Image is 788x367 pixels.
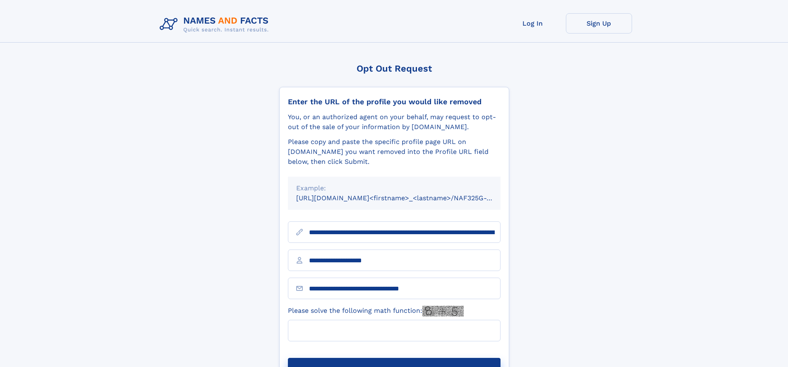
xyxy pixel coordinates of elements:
div: Enter the URL of the profile you would like removed [288,97,501,106]
div: You, or an authorized agent on your behalf, may request to opt-out of the sale of your informatio... [288,112,501,132]
a: Sign Up [566,13,632,34]
label: Please solve the following math function: [288,306,464,317]
small: [URL][DOMAIN_NAME]<firstname>_<lastname>/NAF325G-xxxxxxxx [296,194,516,202]
img: Logo Names and Facts [156,13,275,36]
div: Please copy and paste the specific profile page URL on [DOMAIN_NAME] you want removed into the Pr... [288,137,501,167]
a: Log In [500,13,566,34]
div: Opt Out Request [279,63,509,74]
div: Example: [296,183,492,193]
